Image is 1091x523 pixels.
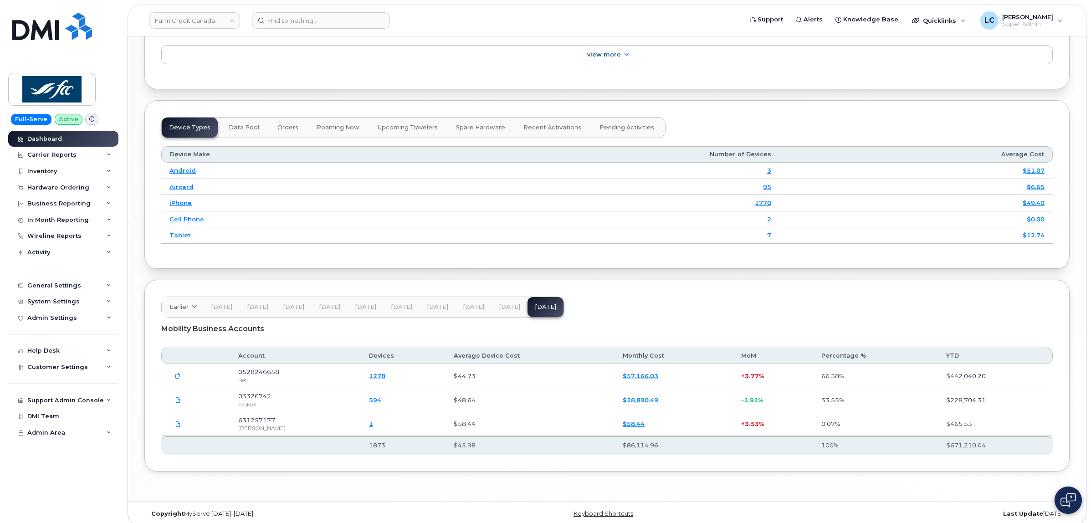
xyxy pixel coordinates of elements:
input: Find something... [252,12,390,29]
div: Quicklinks [906,11,972,30]
a: Farm Credit Canada [149,12,240,29]
span: Bell [238,377,248,384]
th: 100% [813,436,938,454]
a: Support [743,10,789,29]
td: $442,040.20 [938,364,1053,388]
a: $6.65 [1027,183,1045,190]
span: [DATE] [355,303,376,311]
span: [DATE] [499,303,520,311]
a: $58.44 [623,420,645,427]
span: [DATE] [247,303,268,311]
span: [PERSON_NAME] [238,425,286,431]
span: Spare Hardware [456,124,505,131]
a: $28,890.49 [623,396,658,404]
span: Earlier [169,303,189,311]
span: [DATE] [211,303,232,311]
th: YTD [938,348,1053,364]
div: [DATE] [761,510,1070,518]
a: $51.07 [1023,167,1045,174]
span: Upcoming Travelers [378,124,438,131]
span: LC [984,15,994,26]
th: Device Make [161,146,422,163]
a: iPhone [169,199,192,206]
th: 1873 [361,436,446,454]
a: $0.00 [1027,215,1045,223]
a: Alerts [789,10,829,29]
span: -1.91% [741,396,763,404]
span: Knowledge Base [843,15,898,24]
th: Percentage % [813,348,938,364]
a: 2 [767,215,771,223]
th: $86,114.96 [615,436,733,454]
a: 1 [369,420,373,427]
td: $465.53 [938,412,1053,436]
strong: Last Update [1003,510,1043,517]
a: 1770 [755,199,771,206]
img: Open chat [1060,493,1076,508]
th: Devices [361,348,446,364]
a: 594 [369,396,381,404]
span: Recent Activations [523,124,581,131]
a: 3 [767,167,771,174]
span: + [741,420,745,427]
span: Alerts [804,15,823,24]
a: FarmCredit.Sasktel.03326742.082025.pdf [169,392,187,408]
a: Cell Phone [169,215,204,223]
a: 7 [767,231,771,239]
a: Android [169,167,196,174]
th: Monthly Cost [615,348,733,364]
span: [DATE] [283,303,304,311]
a: Knowledge Base [829,10,905,29]
span: 3.53% [745,420,764,427]
td: $44.73 [446,364,615,388]
div: Logan Cole [974,11,1069,30]
td: $228,704.31 [938,388,1053,412]
td: 33.55% [813,388,938,412]
span: [DATE] [391,303,412,311]
span: [DATE] [319,303,340,311]
span: 03326742 [238,392,271,400]
th: Account [230,348,361,364]
a: FarmCredit.Rogers-Aug01_2025-3029376232.pdf [169,416,187,432]
a: $12.74 [1023,231,1045,239]
a: $49.40 [1023,199,1045,206]
th: $671,210.04 [938,436,1053,454]
span: + [741,372,745,379]
span: Pending Activities [599,124,654,131]
span: 3.77% [745,372,764,379]
span: [DATE] [463,303,484,311]
a: 95 [763,183,771,190]
span: 0528246658 [238,368,279,375]
th: Average Device Cost [446,348,615,364]
a: View More [161,45,1053,64]
span: Sasktel [238,401,256,408]
th: Number of Devices [422,146,779,163]
a: $57,166.03 [623,372,658,379]
strong: Copyright [151,510,184,517]
td: $58.44 [446,412,615,436]
th: MoM [733,348,813,364]
a: Keyboard Shortcuts [574,510,633,517]
a: 1278 [369,372,385,379]
span: Roaming Now [317,124,359,131]
span: View More [587,51,621,58]
span: Data Pool [229,124,259,131]
a: Aircard [169,183,194,190]
span: [PERSON_NAME] [1002,13,1053,21]
span: Support [758,15,783,24]
span: [DATE] [427,303,448,311]
th: Average Cost [779,146,1053,163]
div: Mobility Business Accounts [161,318,1053,340]
td: 66.38% [813,364,938,388]
td: $48.64 [446,388,615,412]
a: Earlier [162,297,204,317]
div: MyServe [DATE]–[DATE] [144,510,453,518]
span: Orders [277,124,298,131]
span: Super Admin [1002,21,1053,28]
span: 631257177 [238,416,275,424]
span: Quicklinks [923,17,956,24]
a: Tablet [169,231,190,239]
th: $45.98 [446,436,615,454]
td: 0.07% [813,412,938,436]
